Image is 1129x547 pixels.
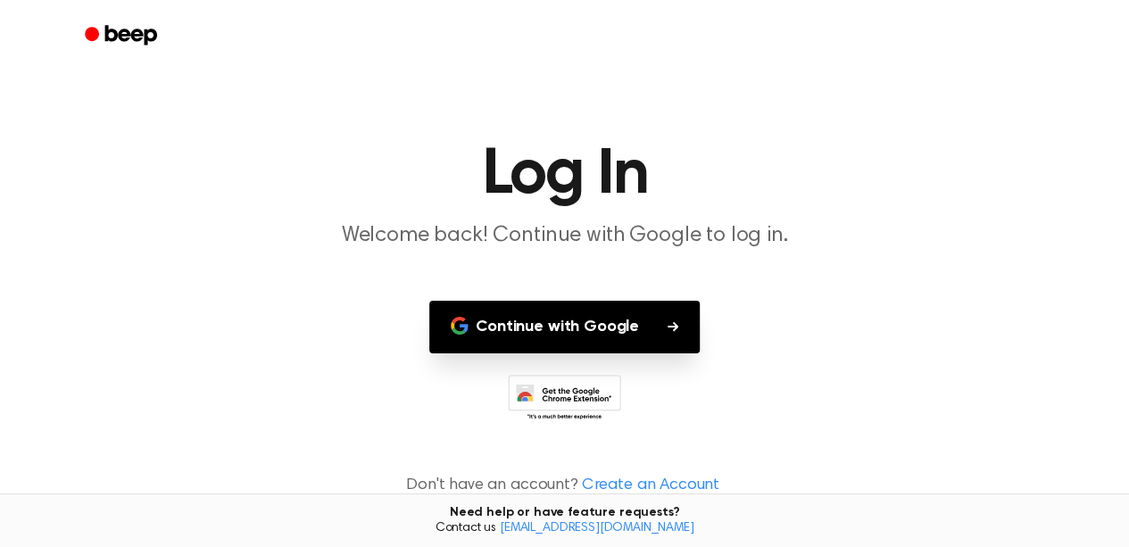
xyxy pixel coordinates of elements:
[582,474,719,498] a: Create an Account
[222,221,908,251] p: Welcome back! Continue with Google to log in.
[21,474,1108,498] p: Don't have an account?
[108,143,1022,207] h1: Log In
[11,521,1118,537] span: Contact us
[500,522,694,535] a: [EMAIL_ADDRESS][DOMAIN_NAME]
[72,19,173,54] a: Beep
[429,301,700,353] button: Continue with Google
